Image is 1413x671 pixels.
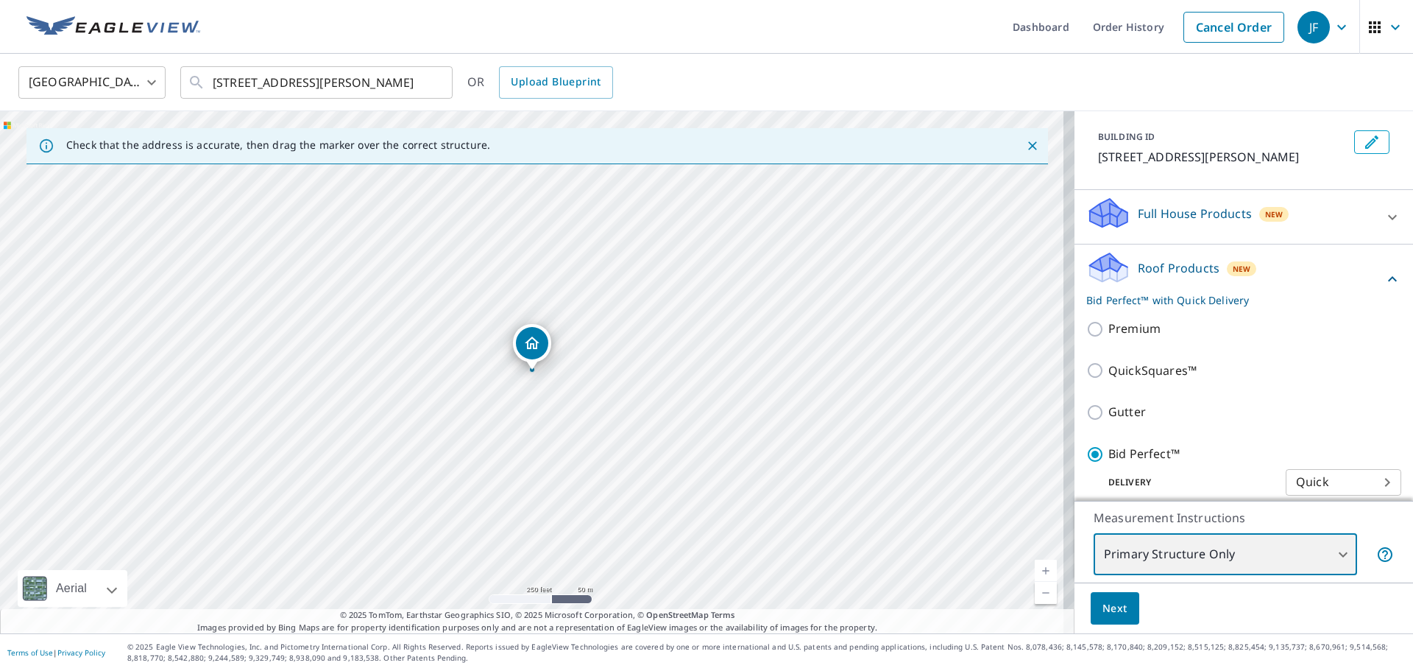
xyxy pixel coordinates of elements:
[127,642,1406,664] p: © 2025 Eagle View Technologies, Inc. and Pictometry International Corp. All Rights Reserved. Repo...
[66,138,490,152] p: Check that the address is accurate, then drag the marker over the correct structure.
[1086,292,1384,308] p: Bid Perfect™ with Quick Delivery
[52,570,91,607] div: Aerial
[1023,136,1042,155] button: Close
[7,648,105,657] p: |
[1086,250,1401,308] div: Roof ProductsNewBid Perfect™ with Quick Delivery
[213,62,422,103] input: Search by address or latitude-longitude
[1091,592,1139,625] button: Next
[1108,320,1161,338] p: Premium
[1297,11,1330,43] div: JF
[1108,403,1146,421] p: Gutter
[1265,208,1283,220] span: New
[1035,560,1057,582] a: Current Level 17, Zoom In
[1094,509,1394,527] p: Measurement Instructions
[1035,582,1057,604] a: Current Level 17, Zoom Out
[1138,259,1219,277] p: Roof Products
[18,62,166,103] div: [GEOGRAPHIC_DATA]
[18,570,127,607] div: Aerial
[1354,130,1389,154] button: Edit building 1
[499,66,612,99] a: Upload Blueprint
[513,324,551,370] div: Dropped pin, building 1, Residential property, 633 Randall Way Matawan, NJ 07747
[1286,462,1401,503] div: Quick
[1108,362,1197,380] p: QuickSquares™
[1098,148,1348,166] p: [STREET_ADDRESS][PERSON_NAME]
[1233,263,1251,275] span: New
[1183,12,1284,43] a: Cancel Order
[711,609,735,620] a: Terms
[1086,196,1401,238] div: Full House ProductsNew
[7,647,53,658] a: Terms of Use
[57,647,105,658] a: Privacy Policy
[26,16,200,38] img: EV Logo
[340,609,735,622] span: © 2025 TomTom, Earthstar Geographics SIO, © 2025 Microsoft Corporation, ©
[1094,534,1357,575] div: Primary Structure Only
[1086,476,1286,489] p: Delivery
[1108,445,1180,463] p: Bid Perfect™
[511,73,601,91] span: Upload Blueprint
[646,609,708,620] a: OpenStreetMap
[1138,205,1252,222] p: Full House Products
[467,66,613,99] div: OR
[1098,130,1155,143] p: BUILDING ID
[1376,546,1394,563] span: Your report will include only the primary structure on the property. For example, a detached gara...
[1102,600,1127,618] span: Next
